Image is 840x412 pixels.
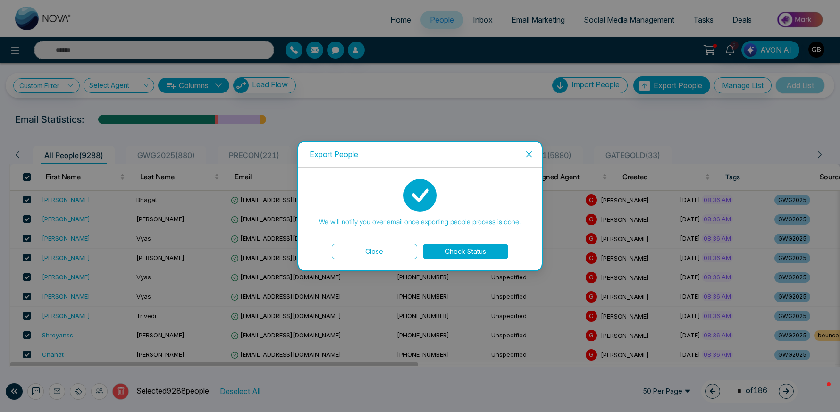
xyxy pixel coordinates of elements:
[332,244,417,259] button: Close
[525,151,533,158] span: close
[319,217,521,227] p: We will notify you over email once exporting people process is done.
[808,380,831,403] iframe: Intercom live chat
[310,149,530,160] div: Export People
[516,142,542,167] button: Close
[423,244,508,259] button: Check Status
